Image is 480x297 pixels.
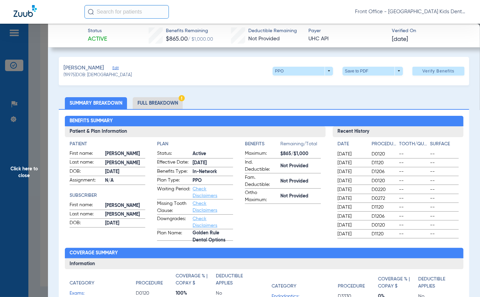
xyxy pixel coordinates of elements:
[372,186,397,193] span: D0220
[399,186,428,193] span: --
[337,195,366,202] span: [DATE]
[193,233,233,240] span: Golden Rule Dental Options
[105,177,146,184] span: N/A
[70,150,103,158] span: First name:
[70,219,103,228] span: DOB:
[430,141,458,148] h4: Surface
[372,177,397,184] span: D0120
[430,231,458,237] span: --
[70,290,136,297] span: Exams:
[65,116,463,127] h2: Benefits Summary
[412,67,464,76] button: Verify Benefits
[337,141,366,148] h4: Date
[337,141,366,150] app-breakdown-title: Date
[343,67,403,76] button: Save to PDF
[248,36,280,42] span: Not Provided
[65,258,463,269] h3: Information
[399,177,428,184] span: --
[157,230,190,240] span: Plan Name:
[337,160,366,166] span: [DATE]
[70,159,103,167] span: Last name:
[193,150,233,157] span: Active
[430,141,458,150] app-breakdown-title: Surface
[337,177,366,184] span: [DATE]
[157,159,190,167] span: Effective Date:
[337,204,366,211] span: [DATE]
[193,160,233,167] span: [DATE]
[133,97,183,109] li: Full Breakdown
[176,273,212,287] h4: Coverage % | Copay $
[419,273,459,292] app-breakdown-title: Deductible Applies
[280,193,321,200] span: Not Provided
[378,276,415,290] h4: Coverage % | Copay $
[430,168,458,175] span: --
[245,189,278,204] span: Ortho Maximum:
[308,27,386,35] span: Payer
[193,177,233,184] span: PPO
[399,141,428,150] app-breakdown-title: Tooth/Quad
[446,264,480,297] iframe: Chat Widget
[136,280,163,287] h4: Procedure
[378,273,419,292] app-breakdown-title: Coverage % | Copay $
[188,37,213,42] span: / $1,000.00
[372,204,397,211] span: D1120
[392,27,469,35] span: Verified On
[272,283,297,290] h4: Category
[176,273,216,289] app-breakdown-title: Coverage % | Copay $
[136,290,176,297] span: D0120
[430,213,458,220] span: --
[105,220,146,227] span: [DATE]
[105,202,146,209] span: [PERSON_NAME]
[280,150,321,157] span: $865/$1,000
[399,160,428,166] span: --
[272,273,338,292] app-breakdown-title: Category
[88,27,107,35] span: Status
[70,280,94,287] h4: Category
[337,151,366,157] span: [DATE]
[176,290,216,297] span: 100%
[392,35,408,44] span: [DATE]
[430,151,458,157] span: --
[245,174,278,188] span: Fam. Deductible:
[372,160,397,166] span: D1120
[372,168,397,175] span: D1206
[88,9,94,15] img: Search Icon
[399,141,428,148] h4: Tooth/Quad
[216,273,253,287] h4: Deductible Applies
[157,177,190,185] span: Plan Type:
[399,195,428,202] span: --
[399,151,428,157] span: --
[70,192,146,199] h4: Subscriber
[245,159,278,173] span: Ind. Deductible:
[338,283,365,290] h4: Procedure
[399,231,428,237] span: --
[216,290,256,297] span: No
[65,248,463,259] h2: Coverage Summary
[70,177,103,185] span: Assignment:
[280,163,321,170] span: Not Provided
[245,141,280,150] app-breakdown-title: Benefits
[70,273,136,289] app-breakdown-title: Category
[280,141,321,150] span: Remaining/Total
[337,231,366,237] span: [DATE]
[64,64,104,72] span: [PERSON_NAME]
[372,141,397,150] app-breakdown-title: Procedure
[333,126,463,137] h3: Recent History
[65,126,326,137] h3: Patient & Plan Information
[337,222,366,229] span: [DATE]
[88,35,107,43] span: Active
[157,186,190,199] span: Waiting Period:
[105,168,146,175] span: [DATE]
[65,97,127,109] li: Summary Breakdown
[105,211,146,218] span: [PERSON_NAME]
[355,8,466,15] span: Front Office - [GEOGRAPHIC_DATA] Kids Dental
[193,168,233,175] span: In-Network
[280,178,321,185] span: Not Provided
[157,215,190,229] span: Downgrades:
[308,35,386,43] span: UHC API
[14,5,37,17] img: Zuub Logo
[166,36,188,42] span: $865.00
[157,141,233,148] h4: Plan
[372,222,397,229] span: D0120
